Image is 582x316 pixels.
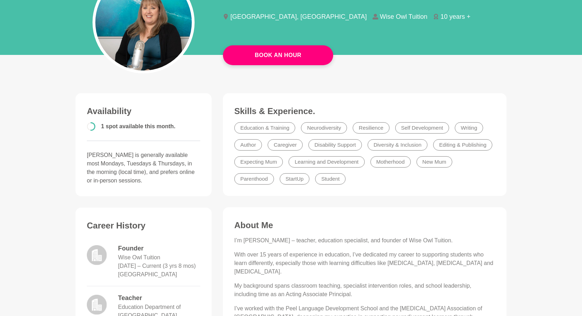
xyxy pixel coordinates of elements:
[234,106,495,117] h3: Skills & Experience.
[118,244,200,253] dd: Founder
[87,295,107,315] img: logo
[373,13,433,20] li: Wise Owl Tuition
[118,263,196,269] time: [DATE] – Current (3 yrs 8 mos)
[234,236,495,245] p: I’m [PERSON_NAME] – teacher, education specialist, and founder of Wise Owl Tuition.
[223,45,333,65] a: Book An Hour
[433,13,476,20] li: 10 years +
[118,270,177,279] dd: [GEOGRAPHIC_DATA]
[118,253,160,262] dd: Wise Owl Tuition
[87,106,200,117] h3: Availability
[118,262,196,270] dd: January 2022 – Current (3 yrs 8 mos)
[101,123,175,129] span: 1 spot available this month.
[234,220,495,231] h3: About Me
[87,220,200,231] h3: Career History
[87,151,200,185] p: [PERSON_NAME] is generally available most Mondays, Tuesdays & Thursdays, in the morning (local ti...
[223,13,373,20] li: [GEOGRAPHIC_DATA], [GEOGRAPHIC_DATA]
[118,293,200,303] dd: Teacher
[87,245,107,265] img: logo
[234,250,495,276] p: With over 15 years of experience in education, I’ve dedicated my career to supporting students wh...
[234,282,495,299] p: My background spans classroom teaching, specialist intervention roles, and school leadership, inc...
